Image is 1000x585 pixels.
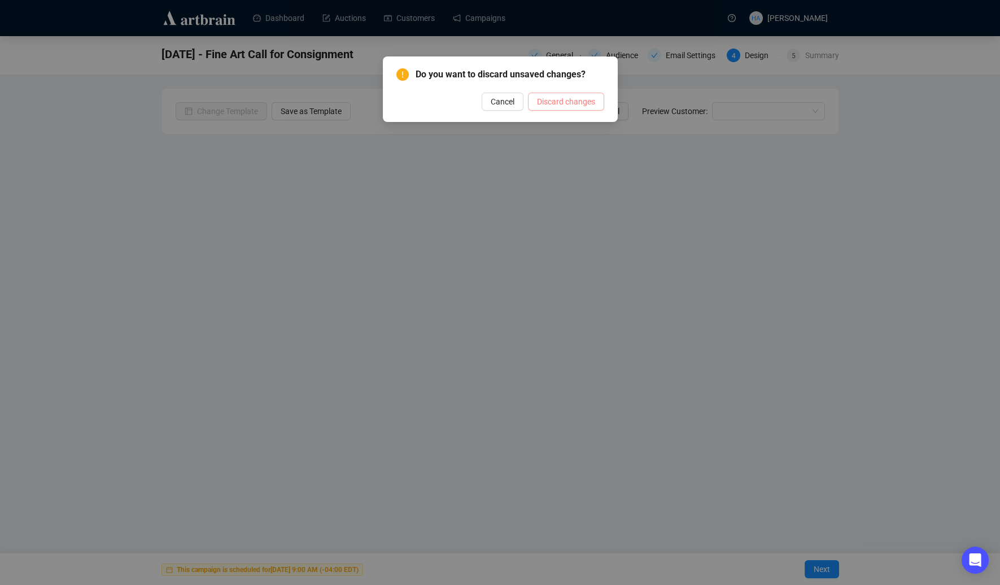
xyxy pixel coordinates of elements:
div: Open Intercom Messenger [962,547,989,574]
button: Discard changes [528,93,604,111]
span: Cancel [491,95,514,108]
span: Do you want to discard unsaved changes? [416,68,604,81]
span: Discard changes [537,95,595,108]
span: exclamation-circle [396,68,409,81]
button: Cancel [482,93,523,111]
